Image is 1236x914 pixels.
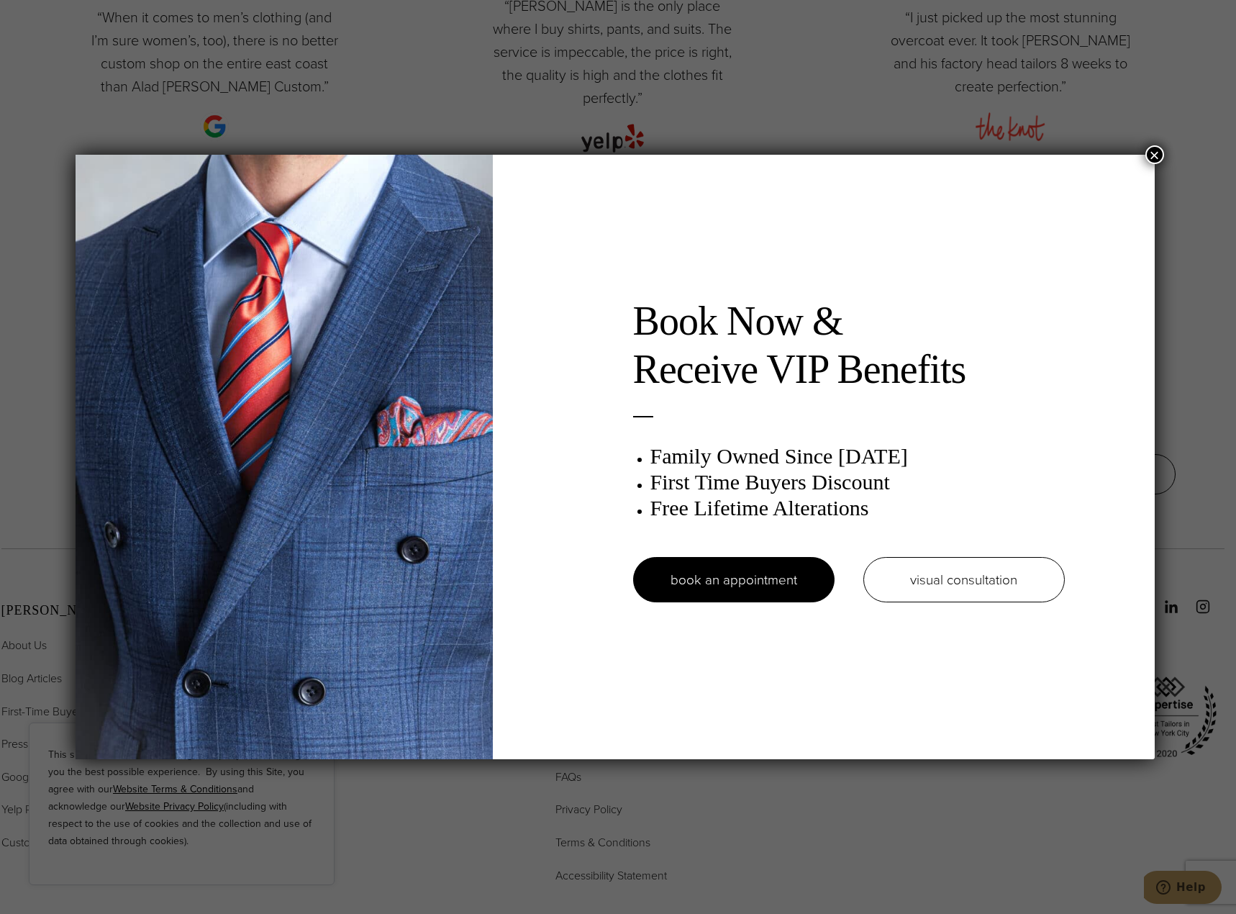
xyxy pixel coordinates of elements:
[650,469,1065,495] h3: First Time Buyers Discount
[863,557,1065,602] a: visual consultation
[650,443,1065,469] h3: Family Owned Since [DATE]
[32,10,62,23] span: Help
[1145,145,1164,164] button: Close
[6,21,224,132] iframe: profile
[633,297,1065,394] h2: Book Now & Receive VIP Benefits
[633,557,835,602] a: book an appointment
[650,495,1065,521] h3: Free Lifetime Alterations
